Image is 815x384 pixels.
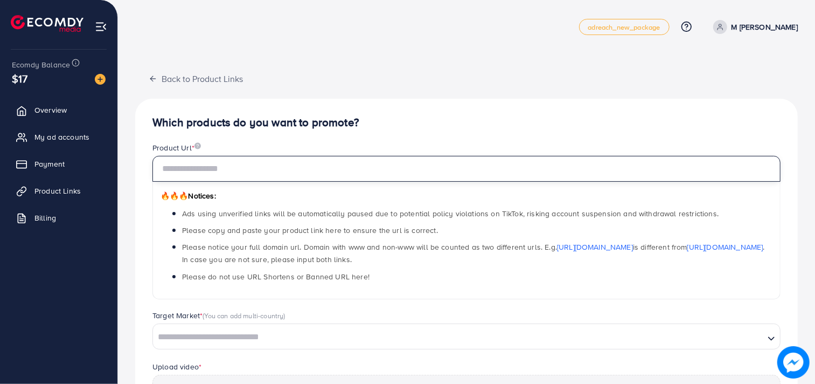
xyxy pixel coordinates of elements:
[161,190,216,201] span: Notices:
[161,190,188,201] span: 🔥🔥🔥
[557,242,633,252] a: [URL][DOMAIN_NAME]
[12,59,70,70] span: Ecomdy Balance
[709,20,798,34] a: M [PERSON_NAME]
[8,207,109,229] a: Billing
[34,132,89,142] span: My ad accounts
[777,346,810,379] img: image
[34,212,56,223] span: Billing
[8,153,109,175] a: Payment
[95,20,107,33] img: menu
[152,116,781,129] h4: Which products do you want to promote?
[182,208,719,219] span: Ads using unverified links will be automatically paused due to potential policy violations on Tik...
[579,19,670,35] a: adreach_new_package
[95,74,106,85] img: image
[152,361,201,372] label: Upload video
[12,71,27,86] span: $17
[182,242,765,265] span: Please notice your full domain url. Domain with www and non-www will be counted as two different ...
[194,142,201,149] img: image
[8,126,109,148] a: My ad accounts
[687,242,763,252] a: [URL][DOMAIN_NAME]
[8,180,109,202] a: Product Links
[182,271,370,282] span: Please do not use URL Shortens or Banned URL here!
[203,311,285,320] span: (You can add multi-country)
[154,329,763,346] input: Search for option
[8,99,109,121] a: Overview
[34,186,81,196] span: Product Links
[152,324,781,349] div: Search for option
[135,67,256,90] button: Back to Product Links
[152,310,285,321] label: Target Market
[11,15,83,32] img: logo
[732,20,798,33] p: M [PERSON_NAME]
[152,142,201,153] label: Product Url
[182,225,438,236] span: Please copy and paste your product link here to ensure the url is correct.
[588,24,660,31] span: adreach_new_package
[34,159,65,169] span: Payment
[34,105,67,115] span: Overview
